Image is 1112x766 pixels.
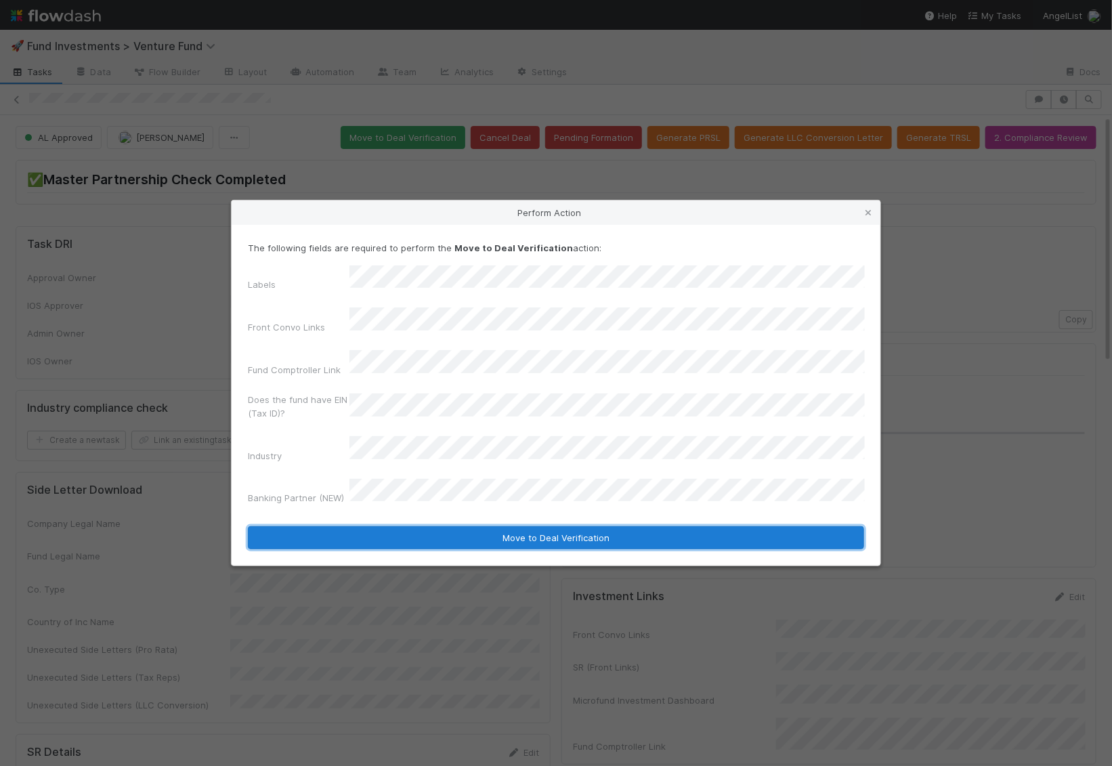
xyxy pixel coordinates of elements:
label: Industry [248,449,282,463]
strong: Move to Deal Verification [454,242,573,253]
button: Move to Deal Verification [248,526,864,549]
label: Does the fund have EIN (Tax ID)? [248,393,349,420]
label: Fund Comptroller Link [248,363,341,377]
label: Front Convo Links [248,320,325,334]
div: Perform Action [232,200,880,225]
label: Banking Partner (NEW) [248,491,344,505]
label: Labels [248,278,276,291]
p: The following fields are required to perform the action: [248,241,864,255]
